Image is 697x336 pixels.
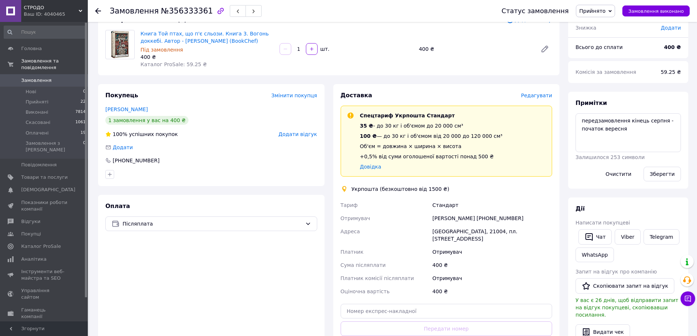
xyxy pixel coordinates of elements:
span: 59.25 ₴ [661,69,681,75]
div: Об'єм = довжина × ширина × висота [360,143,503,150]
textarea: передзамовлення кінець серпня - початок вересня [576,113,681,152]
span: 0 [83,88,86,95]
span: Аналітика [21,256,46,263]
a: Довідка [360,164,381,170]
span: Доставка [341,92,372,99]
span: 7814 [75,109,86,116]
span: 19 [80,130,86,136]
span: Нові [26,88,36,95]
span: Прийнято [579,8,606,14]
div: 400 ₴ [416,44,535,54]
span: Замовлення виконано [628,8,684,14]
div: [PERSON_NAME] [PHONE_NUMBER] [431,212,554,225]
span: Інструменти веб-майстра та SEO [21,268,68,282]
span: Знижка [576,25,596,31]
input: Пошук [4,26,86,39]
button: Зберегти [644,167,681,181]
img: Книга Той птах, що п'є сльози. Книга 3. Вогонь доккебі. Автор - Лі Йондо (BookChef) [110,30,130,59]
a: Книга Той птах, що п'є сльози. Книга 3. Вогонь доккебі. Автор - [PERSON_NAME] (BookChef) [140,31,269,44]
div: Отримувач [431,272,554,285]
div: Ваш ID: 4040465 [24,11,88,18]
span: Замовлення [110,7,159,15]
div: [PHONE_NUMBER] [112,157,160,164]
span: 1061 [75,119,86,126]
span: Прийняті [26,99,48,105]
a: [PERSON_NAME] [105,106,148,112]
span: Післяплата [123,220,302,228]
div: 400 ₴ [431,285,554,298]
span: Замовлення та повідомлення [21,58,88,71]
span: Оціночна вартість [341,288,390,294]
div: [GEOGRAPHIC_DATA], 21004, пл. [STREET_ADDRESS] [431,225,554,245]
span: Під замовлення [140,47,183,53]
span: Редагувати [521,93,552,98]
span: Сума післяплати [341,262,386,268]
div: - до 30 кг і об'ємом до 20 000 см³ [360,122,503,129]
span: Відгуки [21,218,40,225]
span: Товари та послуги [21,174,68,181]
span: Залишилося 253 символи [576,154,645,160]
span: Каталог ProSale: 59.25 ₴ [140,61,207,67]
a: WhatsApp [576,248,614,262]
span: Додати [661,25,681,31]
span: Оплачені [26,130,49,136]
span: Змінити покупця [271,93,317,98]
span: 22 [80,99,86,105]
div: Стандарт [431,199,554,212]
span: Примітки [576,99,607,106]
a: Telegram [644,229,679,245]
span: 0 [83,140,86,153]
input: Номер експрес-накладної [341,304,552,318]
b: 400 ₴ [664,44,681,50]
button: Чат [578,229,612,245]
span: У вас є 26 днів, щоб відправити запит на відгук покупцеві, скопіювавши посилання. [576,297,678,318]
span: 100% [113,131,127,137]
div: 1 замовлення у вас на 400 ₴ [105,116,188,125]
button: Скопіювати запит на відгук [576,278,674,294]
span: Всього до сплати [576,44,623,50]
span: Замовлення з [PERSON_NAME] [26,140,83,153]
span: СТРОДО [24,4,79,11]
div: Статус замовлення [502,7,569,15]
div: Укрпошта (безкоштовно від 1500 ₴) [350,185,451,193]
span: Платник [341,249,364,255]
span: Повідомлення [21,162,57,168]
div: шт. [318,45,330,53]
div: — до 30 кг і об'ємом від 20 000 до 120 000 см³ [360,132,503,140]
span: Дії [576,205,585,212]
button: Чат з покупцем [681,291,695,306]
span: Додати відгук [278,131,317,137]
span: Платник комісії післяплати [341,275,414,281]
button: Очистити [599,167,638,181]
span: Показники роботи компанії [21,199,68,212]
span: Запит на відгук про компанію [576,269,657,275]
div: успішних покупок [105,131,178,138]
span: 100 ₴ [360,133,377,139]
div: Повернутися назад [95,7,101,15]
span: Тариф [341,202,358,208]
a: Редагувати [537,42,552,56]
span: Скасовані [26,119,50,126]
span: №356333361 [161,7,213,15]
button: Замовлення виконано [622,5,690,16]
span: [DEMOGRAPHIC_DATA] [21,186,75,193]
span: Каталог ProSale [21,243,61,250]
span: Адреса [341,229,360,234]
span: Головна [21,45,42,52]
span: Отримувач [341,215,370,221]
div: +0,5% від суми оголошеної вартості понад 500 ₴ [360,153,503,160]
div: 400 ₴ [431,258,554,272]
div: Отримувач [431,245,554,258]
span: Управління сайтом [21,287,68,301]
span: Виконані [26,109,48,116]
span: Додати [113,144,133,150]
span: Оплата [105,203,130,209]
span: Комісія за замовлення [576,69,636,75]
span: Спецтариф Укрпошта Стандарт [360,113,455,118]
span: 35 ₴ [360,123,373,129]
span: Замовлення [21,77,52,84]
a: Viber [615,229,640,245]
span: Покупець [105,92,138,99]
span: Покупці [21,231,41,237]
span: Гаманець компанії [21,307,68,320]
